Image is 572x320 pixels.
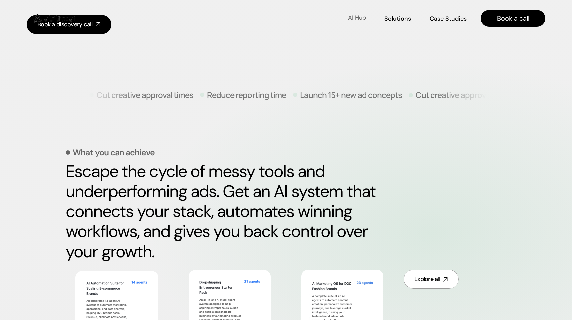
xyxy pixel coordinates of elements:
[430,15,467,23] p: Case Studies
[348,14,366,22] p: AI Hub
[497,14,529,23] p: Book a call
[429,13,467,24] a: Case Studies
[384,15,411,23] p: Solutions
[96,91,193,99] p: Cut creative approval times
[85,10,545,27] nav: Main navigation
[300,91,402,99] p: Launch 15+ new ad concepts
[73,148,155,157] p: What you can achieve
[415,91,512,99] p: Cut creative approval times
[414,275,440,283] div: Explore all
[384,13,411,24] a: Solutions
[481,10,545,27] a: Book a call
[404,270,459,289] a: Explore all
[348,13,366,24] a: AI Hub
[66,161,383,262] h2: Escape the cycle of messy tools and underperforming ads. Get an AI system that connects your stac...
[207,91,286,99] p: Reduce reporting time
